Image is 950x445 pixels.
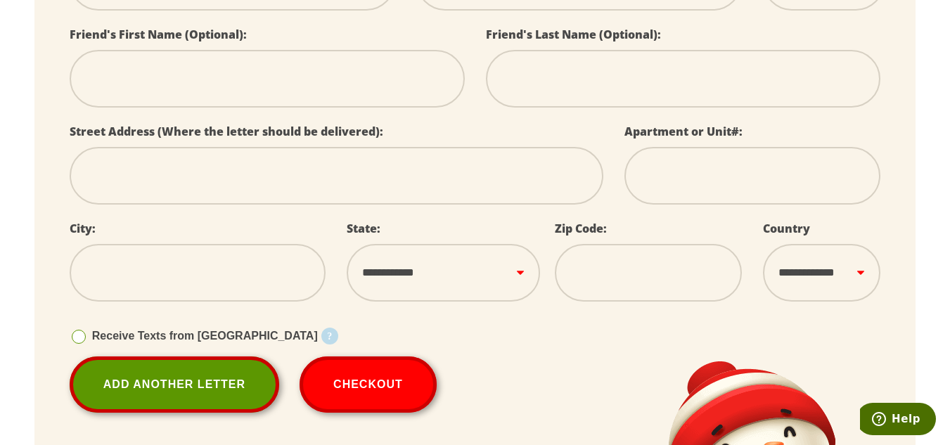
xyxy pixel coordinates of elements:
label: Zip Code: [555,221,607,236]
label: Friend's First Name (Optional): [70,27,247,42]
label: Street Address (Where the letter should be delivered): [70,124,383,139]
label: Country [763,221,810,236]
label: Apartment or Unit#: [624,124,743,139]
button: Checkout [300,356,437,413]
label: Friend's Last Name (Optional): [486,27,661,42]
a: Add Another Letter [70,356,279,413]
label: State: [347,221,380,236]
iframe: Opens a widget where you can find more information [860,403,936,438]
span: Receive Texts from [GEOGRAPHIC_DATA] [92,330,318,342]
label: City: [70,221,96,236]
